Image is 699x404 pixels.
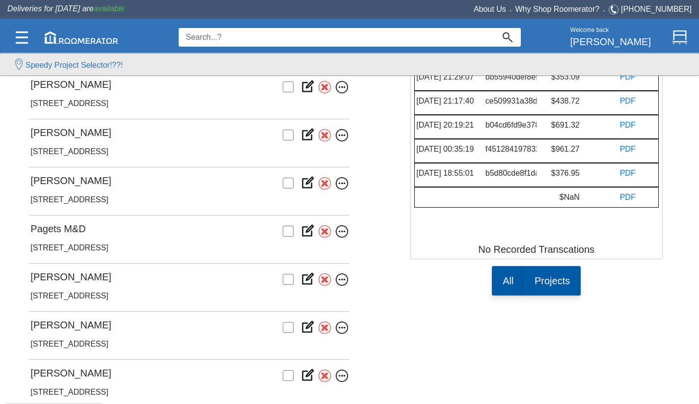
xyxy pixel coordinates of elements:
div: [STREET_ADDRESS] [30,290,348,302]
label: [DATE] 18:55:01 [416,167,474,179]
span: Deliveries for [DATE] are [7,4,125,13]
label: PDF [620,143,636,155]
img: Search_Icon.svg [503,32,512,42]
div: [STREET_ADDRESS] [30,242,348,254]
a: [PHONE_NUMBER] [621,5,692,13]
label: b5d80cde8f1da496 [485,167,553,179]
h5: No Recorded Transcations [418,244,655,255]
label: $438.72 [551,95,590,107]
div: [STREET_ADDRESS] [30,98,348,109]
h5: [PERSON_NAME] [30,368,111,378]
label: [DATE] 20:19:21 [416,119,474,131]
label: PDF [620,167,636,179]
h5: [PERSON_NAME] [30,271,111,282]
label: [DATE] 00:35:19 [416,143,474,155]
label: PDF [620,191,636,203]
h5: [PERSON_NAME] [30,127,111,138]
input: Search...? [179,28,494,47]
h5: Pagets M&D [30,223,85,234]
div: [STREET_ADDRESS] [30,338,348,350]
span: available [94,4,125,13]
span: • [506,8,515,13]
label: Projects [524,266,581,296]
label: PDF [620,71,636,83]
label: $376.95 [551,167,590,179]
img: Cart.svg [672,30,687,45]
div: [STREET_ADDRESS] [30,146,348,158]
a: About Us [474,5,506,13]
h5: [PERSON_NAME] [30,320,111,330]
label: PDF [620,95,636,107]
img: Telephone.svg [609,3,621,16]
label: Speedy Project Selector!??! [26,59,123,71]
span: • [599,8,609,13]
a: Why Shop Roomerator? [515,5,600,13]
label: PDF [620,119,636,131]
label: [DATE] 21:29:07 [416,71,474,83]
h5: [PERSON_NAME] [30,175,111,186]
label: bb55940def8e538e [485,71,553,83]
label: $691.32 [551,119,590,131]
label: All [492,266,524,296]
img: roomerator-logo.svg [45,31,118,44]
label: $353.09 [551,71,590,83]
div: [STREET_ADDRESS] [30,386,348,398]
label: ce509931a38d8ffe [485,95,550,107]
label: f451284197832a5e [485,143,553,155]
label: $NaN [560,191,590,203]
img: Categories.svg [16,31,28,44]
label: [DATE] 21:17:40 [416,95,474,107]
h5: [PERSON_NAME] [30,79,111,90]
label: $961.27 [551,143,590,155]
div: [STREET_ADDRESS] [30,194,348,206]
label: b04cd6fd9e378a76 [485,119,553,131]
